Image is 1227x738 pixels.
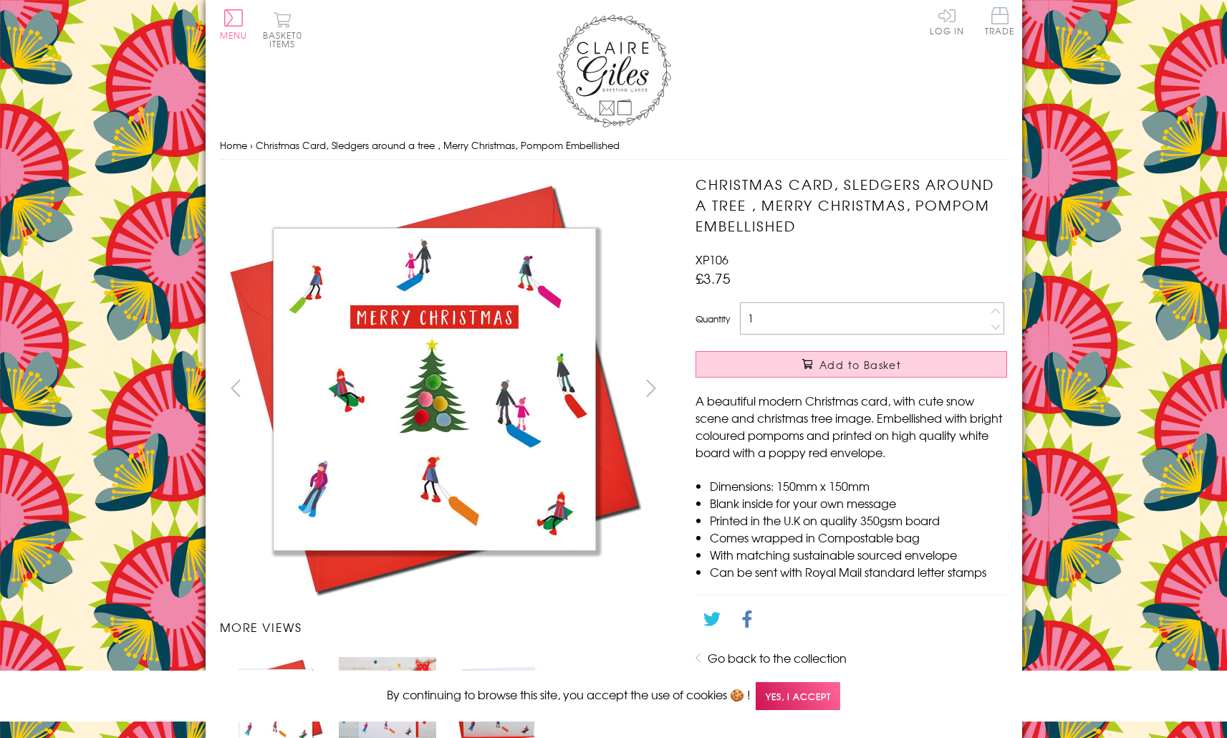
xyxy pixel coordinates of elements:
li: Printed in the U.K on quality 350gsm board [710,512,1007,529]
li: Blank inside for your own message [710,494,1007,512]
h3: More views [220,618,668,636]
a: Go back to the collection [708,649,847,666]
h1: Christmas Card, Sledgers around a tree , Merry Christmas, Pompom Embellished [696,174,1007,236]
nav: breadcrumbs [220,131,1008,160]
a: Home [220,138,247,152]
button: Add to Basket [696,351,1007,378]
button: Basket0 items [263,11,302,48]
li: Dimensions: 150mm x 150mm [710,477,1007,494]
span: Add to Basket [819,358,901,372]
p: A beautiful modern Christmas card, with cute snow scene and christmas tree image. Embellished wit... [696,392,1007,461]
li: Can be sent with Royal Mail standard letter stamps [710,563,1007,580]
a: Log In [930,7,964,35]
span: Yes, I accept [756,682,840,710]
li: Comes wrapped in Compostable bag [710,529,1007,546]
button: prev [220,372,252,404]
span: Trade [985,7,1015,35]
label: Quantity [696,312,730,325]
button: next [635,372,667,404]
button: Menu [220,9,248,39]
span: Menu [220,29,248,42]
img: Claire Giles Greetings Cards [557,14,671,128]
span: XP106 [696,251,728,268]
span: › [250,138,253,152]
a: Trade [985,7,1015,38]
li: With matching sustainable sourced envelope [710,546,1007,563]
img: Christmas Card, Sledgers around a tree , Merry Christmas, Pompom Embellished [220,174,650,604]
span: Christmas Card, Sledgers around a tree , Merry Christmas, Pompom Embellished [256,138,620,152]
span: £3.75 [696,268,731,288]
span: 0 items [269,29,302,50]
